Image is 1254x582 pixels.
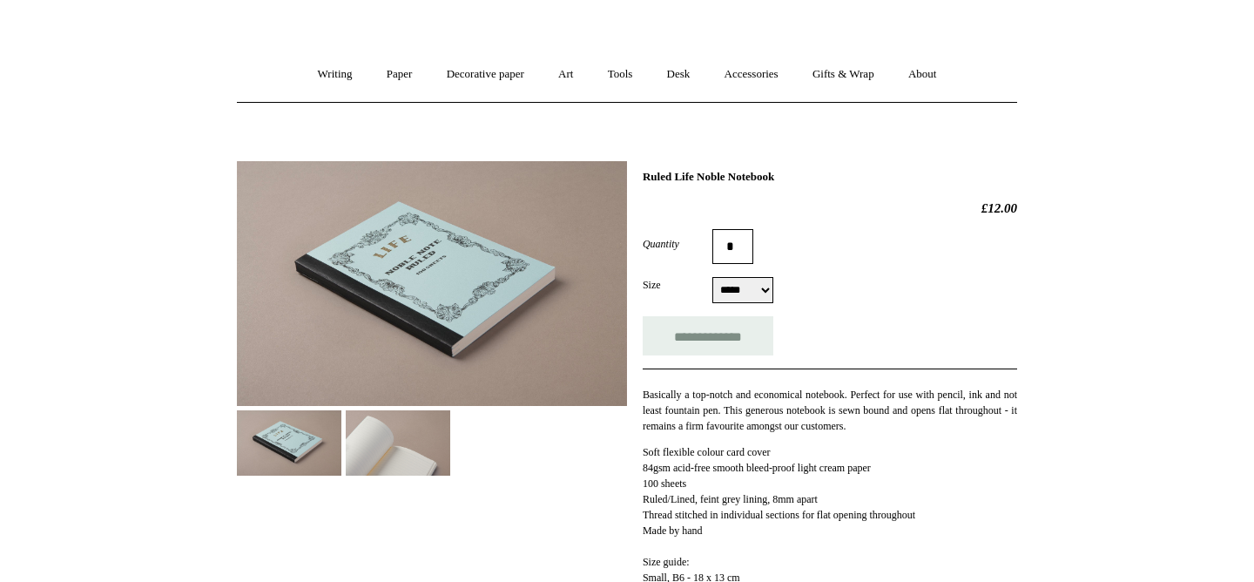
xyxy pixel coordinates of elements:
[431,51,540,98] a: Decorative paper
[592,51,649,98] a: Tools
[643,446,771,458] span: Soft flexible colour card cover
[543,51,589,98] a: Art
[643,387,1017,434] p: Basically a top-notch and economical notebook. Perfect for use with pencil, ink and not least fou...
[643,462,871,474] span: 84gsm acid-free smooth bleed-proof light cream paper
[797,51,890,98] a: Gifts & Wrap
[237,410,341,476] img: Ruled Life Noble Notebook
[643,477,686,490] span: 100 sheets
[893,51,953,98] a: About
[302,51,368,98] a: Writing
[643,236,712,252] label: Quantity
[709,51,794,98] a: Accessories
[651,51,706,98] a: Desk
[643,170,1017,184] h1: Ruled Life Noble Notebook
[371,51,428,98] a: Paper
[643,200,1017,216] h2: £12.00
[237,161,627,406] img: Ruled Life Noble Notebook
[643,277,712,293] label: Size
[346,410,450,476] img: Ruled Life Noble Notebook
[643,493,818,505] span: Ruled/Lined, feint grey lining, 8mm apart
